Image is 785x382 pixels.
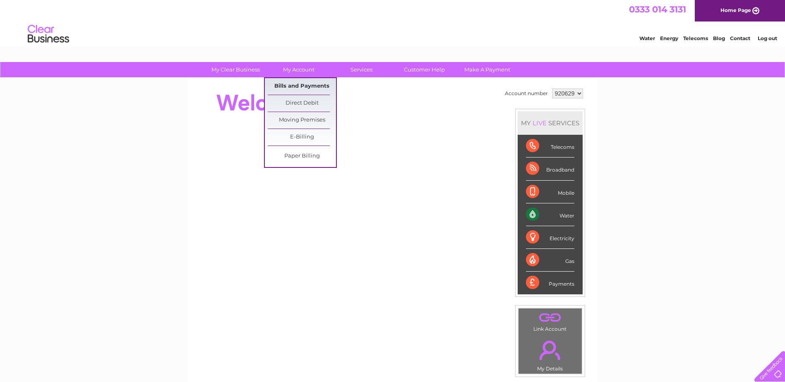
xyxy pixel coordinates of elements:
[390,62,459,77] a: Customer Help
[531,119,548,127] div: LIVE
[526,203,574,226] div: Water
[264,62,333,77] a: My Account
[639,35,655,41] a: Water
[758,35,777,41] a: Log out
[521,310,580,325] a: .
[526,226,574,249] div: Electricity
[521,336,580,365] a: .
[526,181,574,203] div: Mobile
[268,78,336,95] a: Bills and Payments
[526,272,574,294] div: Payments
[518,334,582,374] td: My Details
[518,308,582,334] td: Link Account
[730,35,750,41] a: Contact
[197,5,588,40] div: Clear Business is a trading name of Verastar Limited (registered in [GEOGRAPHIC_DATA] No. 3667643...
[268,148,336,165] a: Paper Billing
[503,86,550,100] td: Account number
[268,112,336,129] a: Moving Premises
[27,21,70,47] img: logo.png
[526,249,574,272] div: Gas
[202,62,270,77] a: My Clear Business
[713,35,725,41] a: Blog
[526,135,574,158] div: Telecoms
[526,158,574,180] div: Broadband
[683,35,708,41] a: Telecoms
[327,62,396,77] a: Services
[268,129,336,146] a: E-Billing
[518,111,583,135] div: MY SERVICES
[660,35,678,41] a: Energy
[453,62,521,77] a: Make A Payment
[268,95,336,112] a: Direct Debit
[629,4,686,14] a: 0333 014 3131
